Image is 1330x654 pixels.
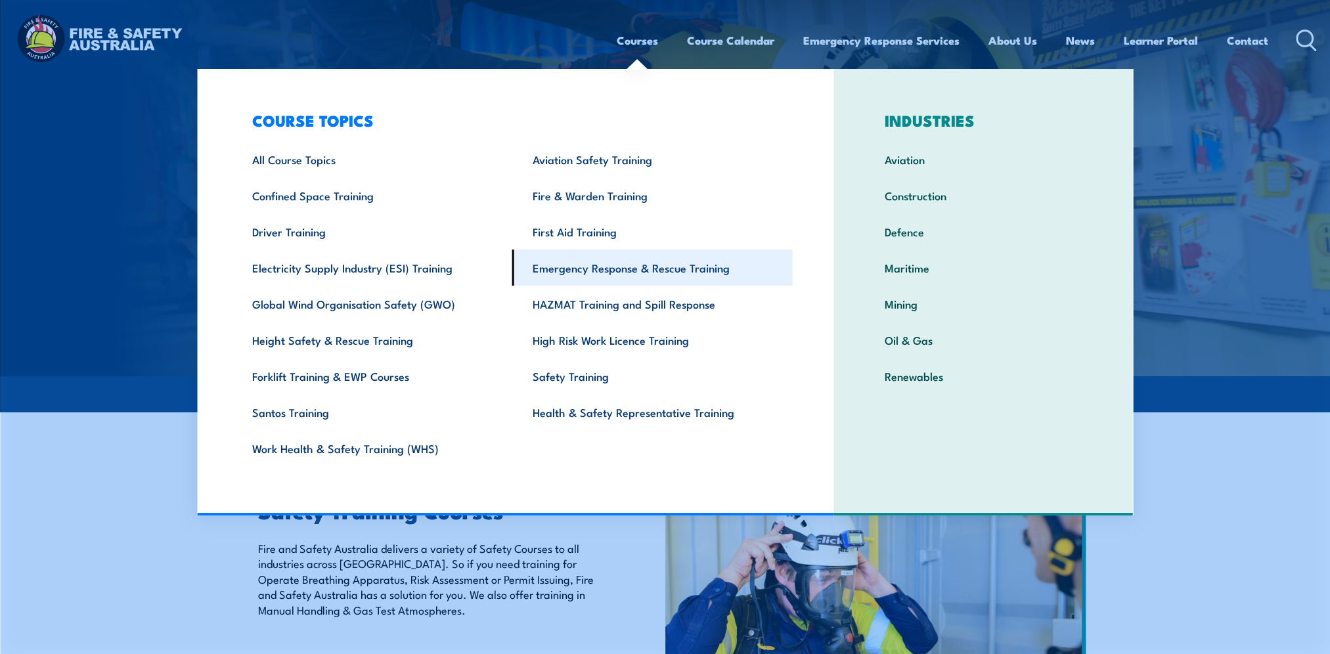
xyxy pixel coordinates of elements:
a: Aviation [864,141,1103,177]
a: News [1066,23,1095,58]
a: About Us [988,23,1037,58]
a: Emergency Response & Rescue Training [512,250,793,286]
a: Confined Space Training [232,177,512,213]
a: Forklift Training & EWP Courses [232,358,512,394]
p: Fire and Safety Australia delivers a variety of Safety Courses to all industries across [GEOGRAPH... [258,540,605,617]
a: First Aid Training [512,213,793,250]
a: Emergency Response Services [803,23,960,58]
a: Courses [617,23,658,58]
a: High Risk Work Licence Training [512,322,793,358]
a: Course Calendar [687,23,774,58]
a: Defence [864,213,1103,250]
a: Driver Training [232,213,512,250]
a: Contact [1227,23,1268,58]
a: Learner Portal [1124,23,1198,58]
a: Mining [864,286,1103,322]
a: Construction [864,177,1103,213]
a: Work Health & Safety Training (WHS) [232,430,512,466]
h2: Safety Training Courses [258,501,605,519]
a: HAZMAT Training and Spill Response [512,286,793,322]
h3: COURSE TOPICS [232,111,793,129]
a: Aviation Safety Training [512,141,793,177]
a: Fire & Warden Training [512,177,793,213]
a: Safety Training [512,358,793,394]
a: Renewables [864,358,1103,394]
a: Height Safety & Rescue Training [232,322,512,358]
a: Global Wind Organisation Safety (GWO) [232,286,512,322]
a: Maritime [864,250,1103,286]
a: Health & Safety Representative Training [512,394,793,430]
a: Electricity Supply Industry (ESI) Training [232,250,512,286]
h3: INDUSTRIES [864,111,1103,129]
a: Oil & Gas [864,322,1103,358]
a: All Course Topics [232,141,512,177]
a: Santos Training [232,394,512,430]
